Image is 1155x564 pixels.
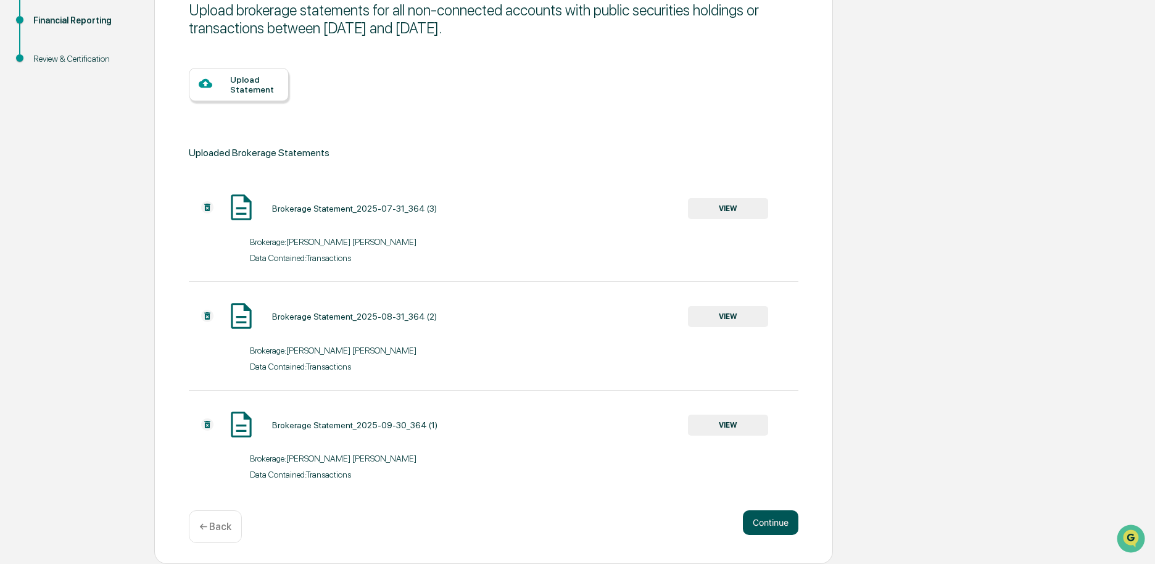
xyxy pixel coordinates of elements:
button: VIEW [688,306,768,327]
div: Data Contained: Transactions [250,362,494,371]
div: Start new chat [42,94,202,107]
button: VIEW [688,198,768,219]
img: Document Icon [226,301,257,331]
div: Upload brokerage statements for all non-connected accounts with public securities holdings or tra... [189,1,798,37]
p: ← Back [199,521,231,533]
a: 🗄️Attestations [85,151,158,173]
div: Data Contained: Transactions [250,253,494,263]
img: Additional Document Icon [201,310,213,322]
img: Additional Document Icon [201,418,213,431]
a: Powered byPylon [87,209,149,218]
button: Continue [743,510,798,535]
div: Brokerage Statement_2025-08-31_364 (2) [272,312,437,321]
img: 1746055101610-c473b297-6a78-478c-a979-82029cc54cd1 [12,94,35,117]
button: VIEW [688,415,768,436]
span: Pylon [123,209,149,218]
div: We're available if you need us! [42,107,156,117]
div: Review & Certification [33,52,135,65]
div: Data Contained: Transactions [250,470,494,479]
div: Uploaded Brokerage Statements [189,144,798,162]
iframe: Open customer support [1116,523,1149,557]
span: Data Lookup [25,179,78,191]
img: Additional Document Icon [201,201,213,214]
img: Document Icon [226,192,257,223]
img: Document Icon [226,409,257,440]
span: Preclearance [25,156,80,168]
button: Start new chat [210,98,225,113]
div: Brokerage Statement_2025-09-30_364 (1) [272,420,437,430]
div: Upload Statement [230,75,279,94]
div: Brokerage: [PERSON_NAME] [PERSON_NAME] [250,346,494,355]
span: Attestations [102,156,153,168]
div: Financial Reporting [33,14,135,27]
a: 🖐️Preclearance [7,151,85,173]
div: 🗄️ [89,157,99,167]
div: 🔎 [12,180,22,190]
div: 🖐️ [12,157,22,167]
div: Brokerage Statement_2025-07-31_364 (3) [272,204,437,214]
div: Brokerage: [PERSON_NAME] [PERSON_NAME] [250,454,494,463]
a: 🔎Data Lookup [7,174,83,196]
div: Brokerage: [PERSON_NAME] [PERSON_NAME] [250,237,494,247]
p: How can we help? [12,26,225,46]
